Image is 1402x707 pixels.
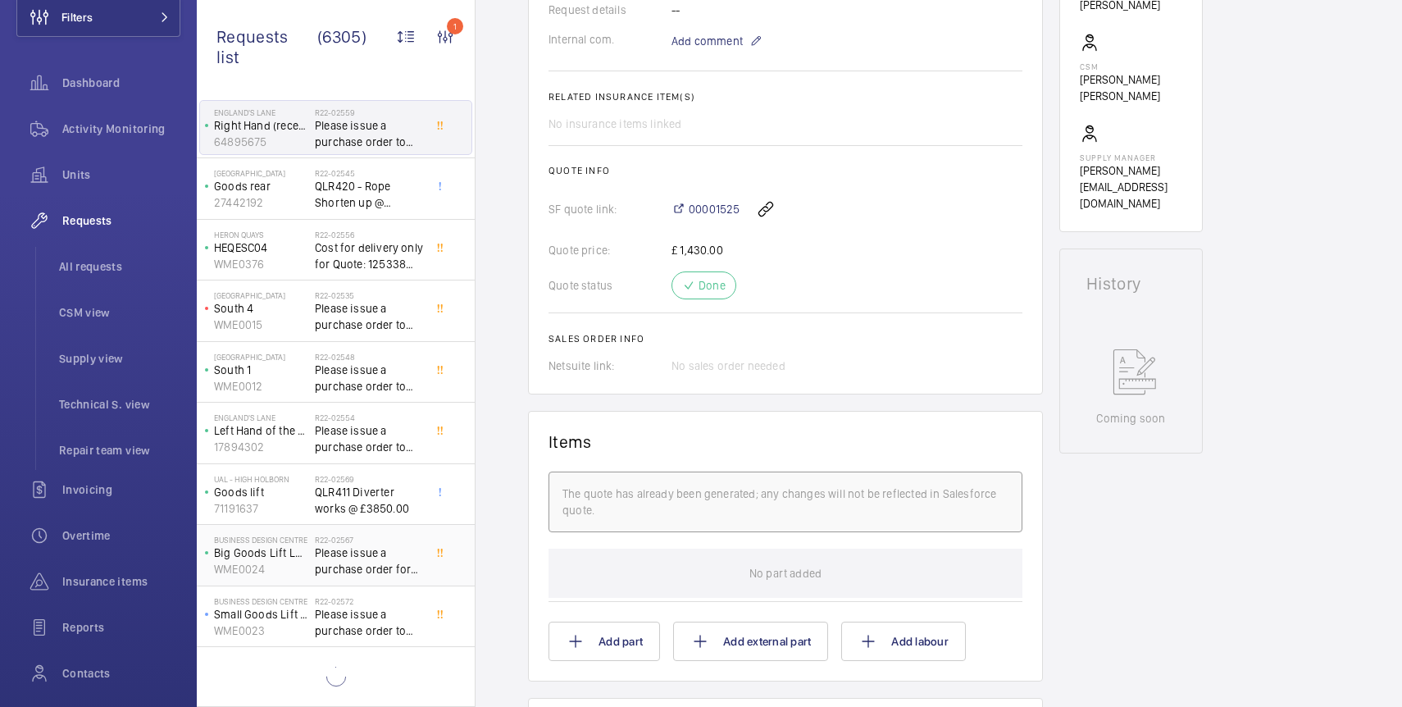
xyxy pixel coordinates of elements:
[549,165,1022,176] h2: Quote info
[315,606,423,639] span: Please issue a purchase order to [PERSON_NAME] (Multiple Lifts) for the following repairs: Safety...
[214,178,308,194] p: Goods rear
[671,201,740,217] a: 00001525
[214,362,308,378] p: South 1
[315,545,423,577] span: Please issue a purchase order for [PERSON_NAME] (Multiple Lifts) to carry out the following repai...
[562,486,1008,518] div: The quote has already been generated; any changes will not be reflected in Salesforce quote.
[214,623,308,639] p: WME0023
[315,107,423,117] h2: R22-02559
[1096,410,1165,426] p: Coming soon
[214,474,308,484] p: UAL - High Holborn
[315,422,423,455] span: Please issue a purchase order to [PERSON_NAME] (Multiple Lifts) for the following repair at [GEOG...
[214,378,308,395] p: WME0012
[59,258,180,275] span: All requests
[62,619,180,636] span: Reports
[214,439,308,455] p: 17894302
[62,573,180,590] span: Insurance items
[841,622,966,661] button: Add labour
[315,474,423,484] h2: R22-02569
[214,230,308,239] p: Heron Quays
[214,256,308,272] p: WME0376
[216,26,317,67] span: Requests list
[315,117,423,150] span: Please issue a purchase order to [PERSON_NAME] (Multiple Lifts) for the following repair at [GEOG...
[214,317,308,333] p: WME0015
[214,596,308,606] p: Business Design Centre
[1080,71,1182,104] p: [PERSON_NAME] [PERSON_NAME]
[315,352,423,362] h2: R22-02548
[62,481,180,498] span: Invoicing
[315,413,423,422] h2: R22-02554
[62,665,180,682] span: Contacts
[671,33,743,49] span: Add comment
[315,362,423,395] span: Please issue a purchase order to [PERSON_NAME] (Multiple Lifts) for the following repair work at ...
[214,107,308,117] p: England's Lane
[214,352,308,362] p: [GEOGRAPHIC_DATA]
[315,230,423,239] h2: R22-02556
[59,442,180,458] span: Repair team view
[315,290,423,300] h2: R22-02535
[62,121,180,137] span: Activity Monitoring
[214,422,308,439] p: Left Hand of the building
[214,134,308,150] p: 64895675
[214,545,308,561] p: Big Goods Lift Loading Bay Rear
[214,239,308,256] p: HEQESC04
[549,333,1022,344] h2: Sales order info
[214,290,308,300] p: [GEOGRAPHIC_DATA]
[62,75,180,91] span: Dashboard
[61,9,93,25] span: Filters
[214,413,308,422] p: England's Lane
[315,596,423,606] h2: R22-02572
[62,166,180,183] span: Units
[673,622,828,661] button: Add external part
[315,168,423,178] h2: R22-02545
[59,350,180,367] span: Supply view
[315,300,423,333] span: Please issue a purchase order to [PERSON_NAME] (Multiple Lifts) for the following repair work at ...
[1080,153,1182,162] p: Supply manager
[214,500,308,517] p: 71191637
[214,168,308,178] p: [GEOGRAPHIC_DATA]
[214,561,308,577] p: WME0024
[1080,62,1182,71] p: CSM
[315,535,423,545] h2: R22-02567
[59,304,180,321] span: CSM view
[214,484,308,500] p: Goods lift
[315,484,423,517] span: QLR411 Diverter works @ £3850.00
[214,194,308,211] p: 27442192
[549,622,660,661] button: Add part
[315,239,423,272] span: Cost for delivery only for Quote: 125338 @£345.00 Excluding VAT
[549,91,1022,103] h2: Related insurance item(s)
[214,535,308,545] p: Business Design Centre
[749,549,822,598] p: No part added
[1080,162,1182,212] p: [PERSON_NAME][EMAIL_ADDRESS][DOMAIN_NAME]
[549,431,592,452] h1: Items
[59,396,180,413] span: Technical S. view
[315,178,423,211] span: QLR420 - Rope Shorten up @ £350.00
[214,117,308,134] p: Right Hand (reception) lift
[214,606,308,623] p: Small Goods Lift Loading Bay Front
[62,527,180,544] span: Overtime
[1086,276,1176,292] h1: History
[689,201,740,217] span: 00001525
[214,300,308,317] p: South 4
[62,212,180,229] span: Requests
